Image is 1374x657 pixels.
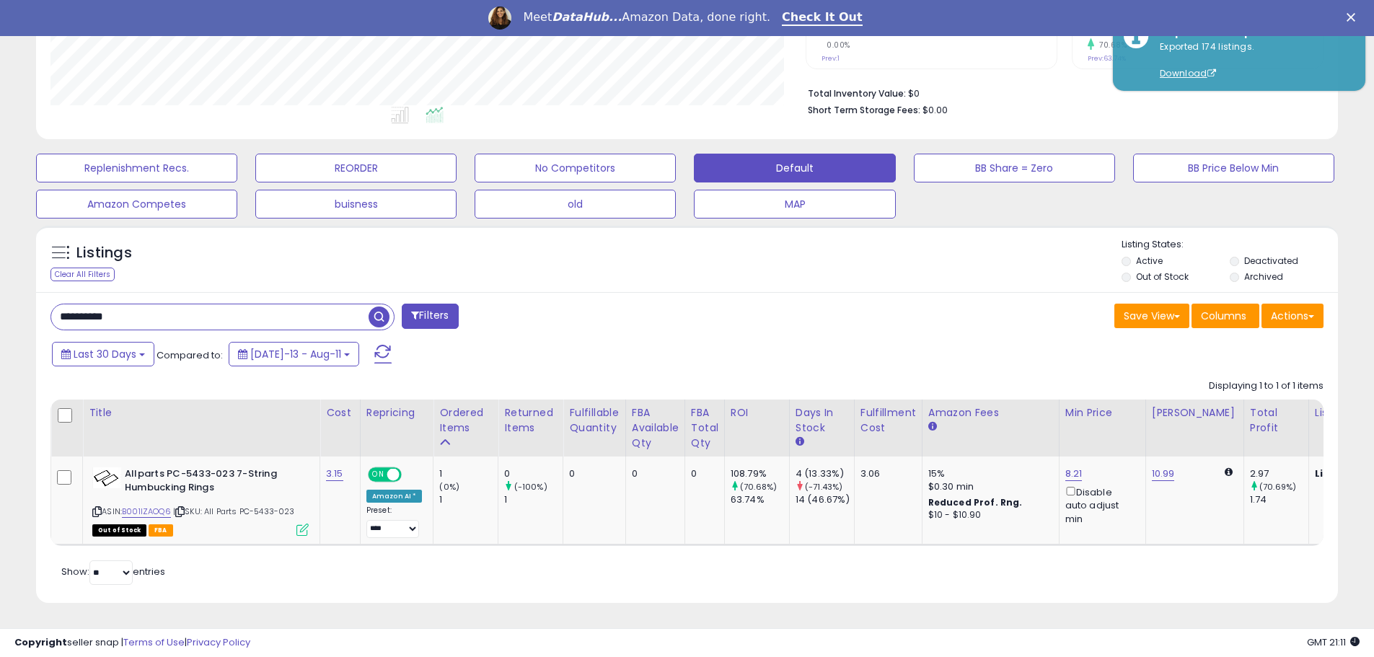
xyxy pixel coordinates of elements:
div: Cost [326,405,354,420]
span: | SKU: All Parts PC-5433-023 [173,506,295,517]
div: 3.06 [860,467,911,480]
small: Prev: 63.74% [1088,54,1126,63]
span: All listings that are currently out of stock and unavailable for purchase on Amazon [92,524,146,537]
div: Disable auto adjust min [1065,484,1135,526]
div: Preset: [366,506,423,538]
img: 31oR0yX2WAL._SL40_.jpg [92,467,121,488]
a: Privacy Policy [187,635,250,649]
span: Last 30 Days [74,347,136,361]
button: Actions [1261,304,1324,328]
button: buisness [255,190,457,219]
div: Total Profit [1250,405,1303,436]
button: old [475,190,676,219]
div: FBA Available Qty [632,405,679,451]
div: 1 [439,467,498,480]
div: 63.74% [731,493,789,506]
small: (-71.43%) [805,481,842,493]
small: (-100%) [514,481,547,493]
div: 15% [928,467,1048,480]
button: BB Price Below Min [1133,154,1334,182]
button: Columns [1192,304,1259,328]
div: 0 [691,467,713,480]
div: Amazon AI * [366,490,423,503]
button: Amazon Competes [36,190,237,219]
div: Days In Stock [796,405,848,436]
button: Replenishment Recs. [36,154,237,182]
small: Days In Stock. [796,436,804,449]
span: $0.00 [922,103,948,117]
b: Reduced Prof. Rng. [928,496,1023,508]
a: 10.99 [1152,467,1175,481]
div: FBA Total Qty [691,405,718,451]
span: Show: entries [61,565,165,578]
b: Short Term Storage Fees: [808,104,920,116]
a: Check It Out [782,10,863,26]
i: DataHub... [552,10,622,24]
div: $0.30 min [928,480,1048,493]
div: ROI [731,405,783,420]
h5: Listings [76,243,132,263]
div: 0 [569,467,614,480]
span: FBA [149,524,173,537]
small: (70.68%) [740,481,777,493]
div: 0 [504,467,563,480]
div: ASIN: [92,467,309,534]
div: $10 - $10.90 [928,509,1048,521]
span: ON [369,469,387,481]
div: [PERSON_NAME] [1152,405,1238,420]
button: BB Share = Zero [914,154,1115,182]
a: Terms of Use [123,635,185,649]
div: 2.97 [1250,467,1308,480]
div: Fulfillable Quantity [569,405,619,436]
small: Prev: 1 [822,54,840,63]
small: Amazon Fees. [928,420,937,433]
button: MAP [694,190,895,219]
div: Amazon Fees [928,405,1053,420]
span: Compared to: [157,348,223,362]
a: 3.15 [326,467,343,481]
button: [DATE]-13 - Aug-11 [229,342,359,366]
span: Columns [1201,309,1246,323]
div: Clear All Filters [50,268,115,281]
b: Allparts PC-5433-023 7-String Humbucking Rings [125,467,300,498]
button: No Competitors [475,154,676,182]
div: 1.74 [1250,493,1308,506]
div: 1 [504,493,563,506]
a: Download [1160,67,1216,79]
strong: Copyright [14,635,67,649]
div: seller snap | | [14,636,250,650]
img: Profile image for Georgie [488,6,511,30]
small: 0.00% [822,40,850,50]
div: 0 [632,467,674,480]
div: 4 (13.33%) [796,467,854,480]
b: Total Inventory Value: [808,87,906,100]
li: $0 [808,84,1313,101]
div: Close [1347,13,1361,22]
span: [DATE]-13 - Aug-11 [250,347,341,361]
a: 8.21 [1065,467,1083,481]
p: Listing States: [1122,238,1338,252]
label: Deactivated [1244,255,1298,267]
div: Displaying 1 to 1 of 1 items [1209,379,1324,393]
span: 2025-09-11 21:11 GMT [1307,635,1360,649]
div: 108.79% [731,467,789,480]
a: B001IZAOQ6 [122,506,171,518]
button: Save View [1114,304,1189,328]
button: REORDER [255,154,457,182]
label: Active [1136,255,1163,267]
div: 1 [439,493,498,506]
div: Fulfillment Cost [860,405,916,436]
button: Filters [402,304,458,329]
div: Repricing [366,405,428,420]
div: Meet Amazon Data, done right. [523,10,770,25]
div: Returned Items [504,405,557,436]
button: Last 30 Days [52,342,154,366]
div: Min Price [1065,405,1140,420]
button: Default [694,154,895,182]
span: OFF [400,469,423,481]
small: (0%) [439,481,459,493]
div: 14 (46.67%) [796,493,854,506]
small: (70.69%) [1259,481,1296,493]
small: 70.68% [1094,40,1127,50]
div: Title [89,405,314,420]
